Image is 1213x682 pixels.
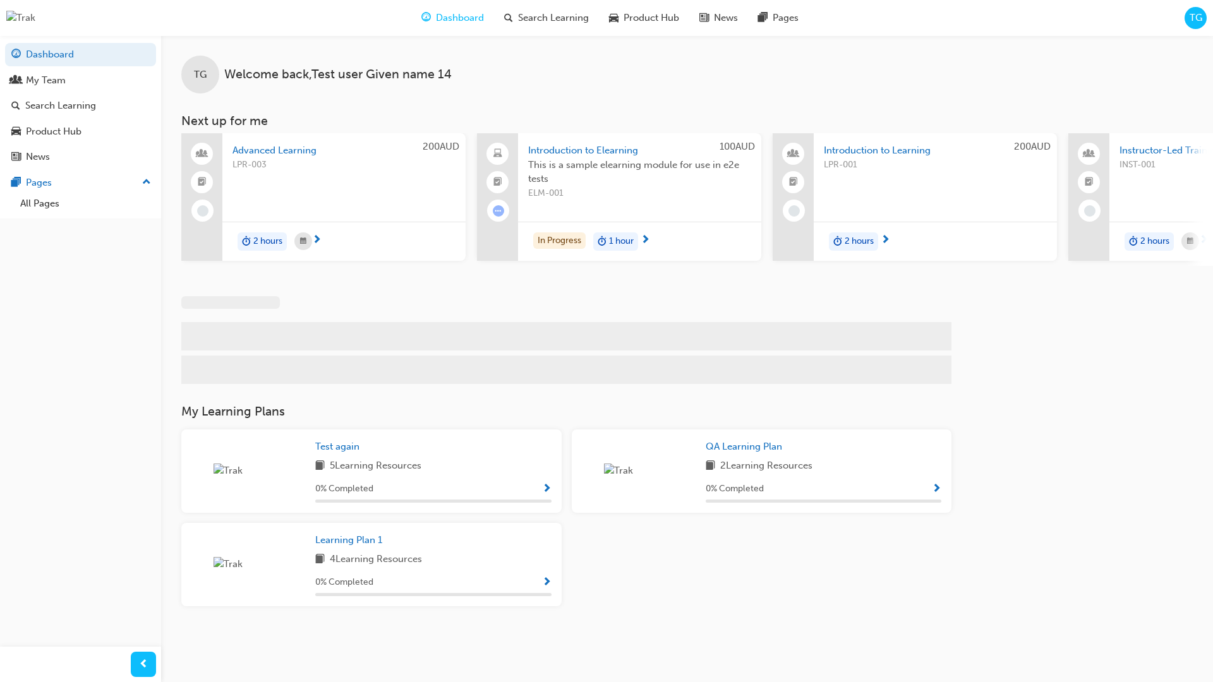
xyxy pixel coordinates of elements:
[528,158,751,186] span: This is a sample elearning module for use in e2e tests
[214,464,283,478] img: Trak
[788,205,800,217] span: learningRecordVerb_NONE-icon
[824,158,1047,172] span: LPR-001
[533,232,586,249] div: In Progress
[5,171,156,194] button: Pages
[11,49,21,61] span: guage-icon
[773,11,799,25] span: Pages
[330,552,422,568] span: 4 Learning Resources
[706,458,715,474] span: book-icon
[699,10,709,26] span: news-icon
[315,440,365,454] a: Test again
[253,234,282,249] span: 2 hours
[11,75,21,87] span: people-icon
[232,143,456,158] span: Advanced Learning
[528,143,751,158] span: Introduction to Elearning
[11,152,21,163] span: news-icon
[542,575,552,590] button: Show Progress
[421,10,431,26] span: guage-icon
[477,133,761,261] a: 100AUDIntroduction to ElearningThis is a sample elearning module for use in e2e testsELM-001In Pr...
[1185,7,1207,29] button: TG
[26,150,50,164] div: News
[720,458,812,474] span: 2 Learning Resources
[824,143,1047,158] span: Introduction to Learning
[315,533,387,547] a: Learning Plan 1
[1085,146,1094,162] span: people-icon
[624,11,679,25] span: Product Hub
[198,174,207,191] span: booktick-icon
[5,40,156,171] button: DashboardMy TeamSearch LearningProduct HubNews
[493,174,502,191] span: booktick-icon
[161,114,1213,128] h3: Next up for me
[504,10,513,26] span: search-icon
[748,5,809,31] a: pages-iconPages
[181,133,466,261] a: 200AUDAdvanced LearningLPR-003duration-icon2 hours
[706,482,764,496] span: 0 % Completed
[26,124,81,139] div: Product Hub
[1190,11,1202,25] span: TG
[789,146,798,162] span: people-icon
[139,657,148,673] span: prev-icon
[542,484,552,495] span: Show Progress
[604,464,673,478] img: Trak
[494,5,599,31] a: search-iconSearch Learning
[142,174,151,191] span: up-icon
[720,141,755,152] span: 100AUD
[932,484,941,495] span: Show Progress
[411,5,494,31] a: guage-iconDashboard
[25,99,96,113] div: Search Learning
[1140,234,1169,249] span: 2 hours
[773,133,1057,261] a: 200AUDIntroduction to LearningLPR-001duration-icon2 hours
[542,481,552,497] button: Show Progress
[315,482,373,496] span: 0 % Completed
[330,458,421,474] span: 5 Learning Resources
[528,186,751,201] span: ELM-001
[194,68,207,82] span: TG
[598,234,606,250] span: duration-icon
[5,145,156,169] a: News
[315,534,382,546] span: Learning Plan 1
[881,235,890,246] span: next-icon
[932,481,941,497] button: Show Progress
[224,68,452,82] span: Welcome back , Test user Given name 14
[706,440,787,454] a: QA Learning Plan
[315,575,373,590] span: 0 % Completed
[758,10,768,26] span: pages-icon
[5,94,156,117] a: Search Learning
[312,235,322,246] span: next-icon
[542,577,552,589] span: Show Progress
[518,11,589,25] span: Search Learning
[181,404,951,419] h3: My Learning Plans
[609,234,634,249] span: 1 hour
[689,5,748,31] a: news-iconNews
[845,234,874,249] span: 2 hours
[11,126,21,138] span: car-icon
[436,11,484,25] span: Dashboard
[1187,234,1193,249] span: calendar-icon
[315,552,325,568] span: book-icon
[1085,174,1094,191] span: booktick-icon
[493,205,504,217] span: learningRecordVerb_ATTEMPT-icon
[197,205,208,217] span: learningRecordVerb_NONE-icon
[706,441,782,452] span: QA Learning Plan
[5,120,156,143] a: Product Hub
[641,235,650,246] span: next-icon
[11,100,20,112] span: search-icon
[315,458,325,474] span: book-icon
[11,177,21,189] span: pages-icon
[599,5,689,31] a: car-iconProduct Hub
[6,11,35,25] img: Trak
[1199,235,1209,246] span: next-icon
[198,146,207,162] span: people-icon
[1084,205,1095,217] span: learningRecordVerb_NONE-icon
[1014,141,1051,152] span: 200AUD
[15,194,156,213] a: All Pages
[1129,234,1138,250] span: duration-icon
[5,69,156,92] a: My Team
[833,234,842,250] span: duration-icon
[214,557,283,571] img: Trak
[493,146,502,162] span: laptop-icon
[315,441,359,452] span: Test again
[26,176,52,190] div: Pages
